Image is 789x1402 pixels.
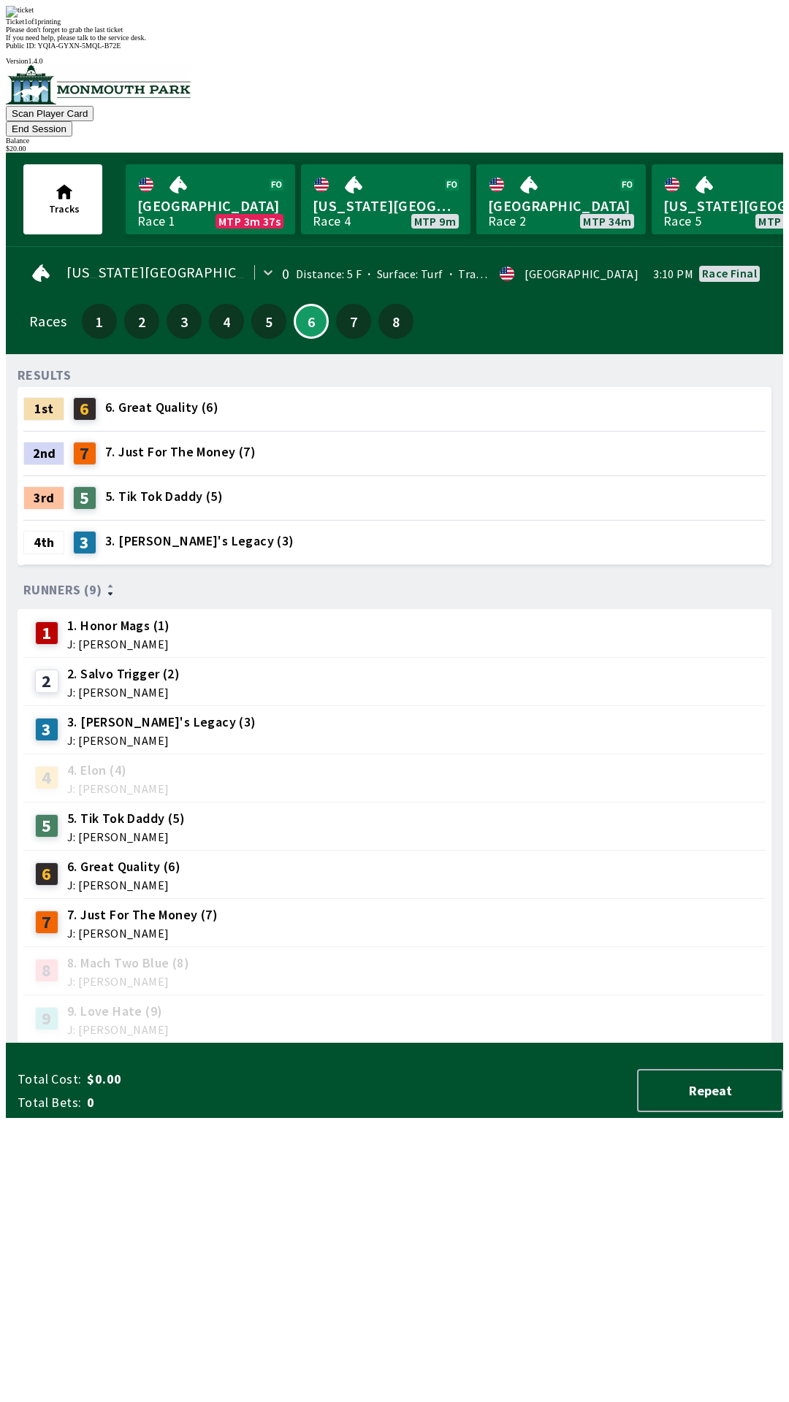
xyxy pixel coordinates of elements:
div: 8 [35,959,58,982]
span: [US_STATE][GEOGRAPHIC_DATA] [66,267,285,278]
div: 3rd [23,486,64,510]
span: 5. Tik Tok Daddy (5) [105,487,223,506]
span: Repeat [650,1082,770,1099]
span: MTP 3m 37s [218,215,281,227]
div: $ 20.00 [6,145,783,153]
span: Distance: 5 F [296,267,362,281]
span: Surface: Turf [362,267,443,281]
span: J: [PERSON_NAME] [67,783,169,794]
div: Public ID: [6,42,783,50]
div: Balance [6,137,783,145]
div: 3 [73,531,96,554]
span: 3 [170,316,198,326]
span: MTP 9m [414,215,456,227]
div: 2 [35,670,58,693]
span: J: [PERSON_NAME] [67,927,218,939]
span: 8. Mach Two Blue (8) [67,954,189,973]
div: Please don't forget to grab the last ticket [6,26,783,34]
span: 1. Honor Mags (1) [67,616,170,635]
span: 4. Elon (4) [67,761,169,780]
span: 6 [299,318,324,325]
div: 5 [35,814,58,838]
span: 5. Tik Tok Daddy (5) [67,809,185,828]
div: 6 [73,397,96,421]
span: 4 [213,316,240,326]
span: J: [PERSON_NAME] [67,735,256,746]
div: 1st [23,397,64,421]
a: [GEOGRAPHIC_DATA]Race 2MTP 34m [476,164,646,234]
a: [GEOGRAPHIC_DATA]Race 1MTP 3m 37s [126,164,295,234]
button: End Session [6,121,72,137]
div: Race 4 [313,215,351,227]
button: 4 [209,304,244,339]
span: Track Condition: Heavy [443,267,579,281]
div: Version 1.4.0 [6,57,783,65]
a: [US_STATE][GEOGRAPHIC_DATA]Race 4MTP 9m [301,164,470,234]
span: Total Cost: [18,1070,81,1088]
span: Tracks [49,202,80,215]
span: $0.00 [87,1070,317,1088]
button: Repeat [637,1069,783,1112]
div: Race 2 [488,215,526,227]
span: 6. Great Quality (6) [67,857,180,876]
span: 3:10 PM [653,268,693,280]
span: 8 [382,316,410,326]
button: 5 [251,304,286,339]
div: 4th [23,531,64,554]
span: [GEOGRAPHIC_DATA] [488,196,634,215]
button: 3 [167,304,202,339]
span: 0 [87,1094,317,1111]
div: 0 [282,268,289,280]
span: J: [PERSON_NAME] [67,879,180,891]
span: Total Bets: [18,1094,81,1111]
button: 7 [336,304,371,339]
span: [GEOGRAPHIC_DATA] [137,196,283,215]
div: Race 5 [663,215,701,227]
span: If you need help, please talk to the service desk. [6,34,146,42]
span: J: [PERSON_NAME] [67,976,189,987]
span: 6. Great Quality (6) [105,398,218,417]
div: 6 [35,862,58,886]
div: 2nd [23,442,64,465]
span: YQIA-GYXN-5MQL-B72E [38,42,121,50]
span: 9. Love Hate (9) [67,1002,169,1021]
span: 2 [128,316,156,326]
div: 3 [35,718,58,741]
span: MTP 34m [583,215,631,227]
span: 7 [340,316,367,326]
div: Race 1 [137,215,175,227]
div: [GEOGRAPHIC_DATA] [525,268,639,280]
button: 8 [378,304,413,339]
div: 7 [35,911,58,934]
span: 7. Just For The Money (7) [67,905,218,924]
button: 1 [82,304,117,339]
img: ticket [6,6,34,18]
div: 4 [35,766,58,789]
span: 5 [255,316,283,326]
div: 9 [35,1007,58,1030]
button: Scan Player Card [6,106,94,121]
span: 1 [85,316,113,326]
span: Runners (9) [23,584,102,596]
span: J: [PERSON_NAME] [67,686,180,698]
span: [US_STATE][GEOGRAPHIC_DATA] [313,196,459,215]
button: 6 [294,304,329,339]
div: 1 [35,621,58,645]
span: J: [PERSON_NAME] [67,831,185,843]
span: J: [PERSON_NAME] [67,638,170,650]
button: Tracks [23,164,102,234]
div: Runners (9) [23,583,766,597]
span: 3. [PERSON_NAME]'s Legacy (3) [67,713,256,732]
div: Ticket 1 of 1 printing [6,18,783,26]
span: J: [PERSON_NAME] [67,1024,169,1035]
div: RESULTS [18,369,72,381]
button: 2 [124,304,159,339]
div: 7 [73,442,96,465]
div: Race final [702,267,757,279]
span: 7. Just For The Money (7) [105,443,256,461]
span: 2. Salvo Trigger (2) [67,664,180,683]
span: 3. [PERSON_NAME]'s Legacy (3) [105,532,294,551]
div: 5 [73,486,96,510]
img: venue logo [6,65,191,104]
div: Races [29,315,66,327]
